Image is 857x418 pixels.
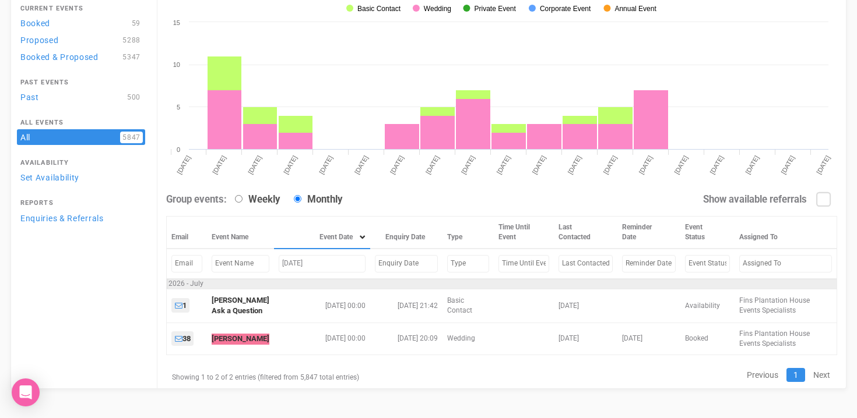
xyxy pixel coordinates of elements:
[247,154,263,175] tspan: [DATE]
[703,193,807,205] strong: Show available referrals
[617,323,680,355] td: [DATE]
[211,154,227,175] tspan: [DATE]
[815,154,831,175] tspan: [DATE]
[12,378,40,406] div: Open Intercom Messenger
[554,289,617,323] td: [DATE]
[739,255,832,272] input: Filter by Assigned To
[786,368,805,382] a: 1
[17,169,145,185] a: Set Availability
[680,217,735,249] th: Event Status
[17,129,145,145] a: All5847
[740,368,785,382] a: Previous
[375,255,438,272] input: Filter by Enquiry Date
[171,255,202,272] input: Filter by Email
[806,368,837,382] a: Next
[424,154,441,175] tspan: [DATE]
[229,193,280,207] label: Weekly
[494,217,554,249] th: Time Until Event
[496,154,512,175] tspan: [DATE]
[120,132,143,143] span: 5847
[17,49,145,65] a: Booked & Proposed5347
[294,195,301,203] input: Monthly
[171,331,194,346] a: 38
[282,154,298,175] tspan: [DATE]
[370,217,442,249] th: Enquiry Date
[177,146,180,153] tspan: 0
[735,217,837,249] th: Assigned To
[567,154,583,175] tspan: [DATE]
[212,255,269,272] input: Filter by Event Name
[173,19,180,26] tspan: 15
[120,51,143,63] span: 5347
[424,5,451,13] tspan: Wedding
[274,323,370,355] td: [DATE] 00:00
[171,298,189,313] a: 1
[20,79,142,86] h4: Past Events
[680,289,735,323] td: Availability
[474,5,516,13] tspan: Private Event
[166,367,378,388] div: Showing 1 to 2 of 2 entries (filtered from 5,847 total entries)
[166,193,227,205] strong: Group events:
[735,323,837,355] td: Fins Plantation House Events Specialists
[673,154,689,175] tspan: [DATE]
[288,193,342,207] label: Monthly
[279,255,366,272] input: Filter by Event Date
[17,15,145,31] a: Booked59
[120,34,143,46] span: 5288
[175,154,192,175] tspan: [DATE]
[614,5,656,13] tspan: Annual Event
[357,5,401,13] tspan: Basic Contact
[680,323,735,355] td: Booked
[708,154,725,175] tspan: [DATE]
[370,289,442,323] td: [DATE] 21:42
[442,217,494,249] th: Type
[167,278,837,289] td: 2026 - July
[602,154,619,175] tspan: [DATE]
[17,32,145,48] a: Proposed5288
[20,160,142,167] h4: Availability
[274,289,370,323] td: [DATE] 00:00
[125,91,143,103] span: 500
[129,17,143,29] span: 59
[554,323,617,355] td: [DATE]
[274,217,370,249] th: Event Date
[20,5,142,12] h4: Current Events
[17,89,145,105] a: Past500
[498,255,549,272] input: Filter by Time Until Event
[540,5,591,13] tspan: Corporate Event
[442,289,494,323] td: Basic Contact
[20,119,142,126] h4: All Events
[353,154,370,175] tspan: [DATE]
[389,154,405,175] tspan: [DATE]
[20,200,142,207] h4: Reports
[177,104,180,111] tspan: 5
[318,154,334,175] tspan: [DATE]
[617,217,680,249] th: Reminder Date
[370,323,442,355] td: [DATE] 20:09
[735,289,837,323] td: Fins Plantation House Events Specialists
[167,217,207,249] th: Email
[447,255,489,272] input: Filter by Type
[637,154,654,175] tspan: [DATE]
[17,210,145,226] a: Enquiries & Referrals
[212,334,269,343] a: [PERSON_NAME]
[460,154,476,175] tspan: [DATE]
[235,195,243,203] input: Weekly
[531,154,547,175] tspan: [DATE]
[207,217,274,249] th: Event Name
[173,61,180,68] tspan: 10
[622,255,675,272] input: Filter by Reminder Date
[212,296,269,316] a: [PERSON_NAME] Ask a Question
[779,154,796,175] tspan: [DATE]
[442,323,494,355] td: Wedding
[744,154,760,175] tspan: [DATE]
[554,217,617,249] th: Last Contacted
[559,255,613,272] input: Filter by Last Contacted
[685,255,730,272] input: Filter by Event Status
